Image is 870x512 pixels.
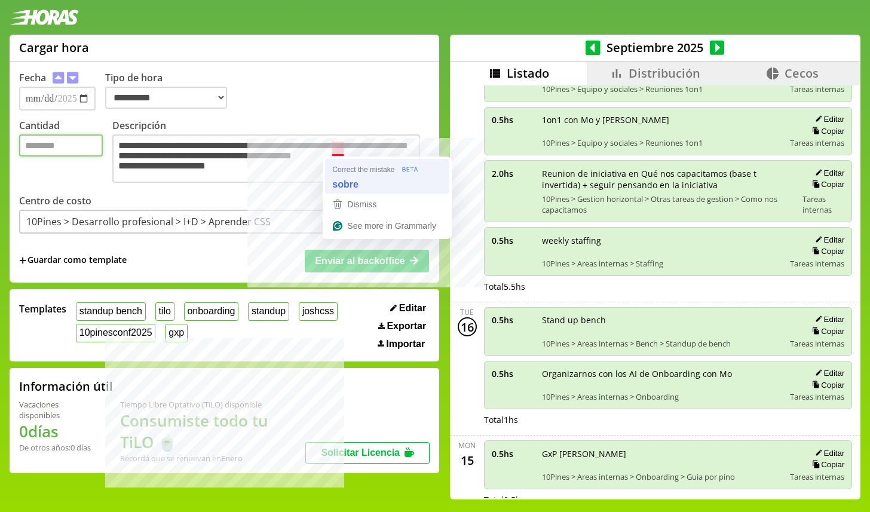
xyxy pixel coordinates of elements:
button: Copiar [808,179,844,189]
button: Copiar [808,246,844,256]
span: 10Pines > Areas internas > Onboarding [542,391,782,402]
span: Exportar [387,321,426,332]
div: Tiempo Libre Optativo (TiLO) disponible [120,399,305,410]
span: Stand up bench [542,314,782,326]
button: Editar [811,368,844,378]
label: Tipo de hora [105,71,237,111]
span: Septiembre 2025 [601,39,710,56]
span: Tareas internas [790,137,844,148]
button: Copiar [808,459,844,470]
span: Tareas internas [790,84,844,94]
button: Editar [811,235,844,245]
textarea: To enrich screen reader interactions, please activate Accessibility in Grammarly extension settings [112,134,420,183]
span: Listado [507,65,549,81]
span: +Guardar como template [19,254,127,267]
span: Tareas internas [802,194,844,215]
button: tilo [155,302,174,321]
span: GxP [PERSON_NAME] [542,448,782,459]
button: standup bench [76,302,146,321]
div: Mon [458,440,476,450]
button: Exportar [375,320,430,332]
h1: 0 días [19,421,91,442]
div: Total 1 hs [484,414,853,425]
div: scrollable content [450,85,860,498]
button: 10pinesconf2025 [76,324,155,342]
button: Copiar [808,326,844,336]
span: Tareas internas [790,338,844,349]
h1: Cargar hora [19,39,89,56]
button: Editar [811,168,844,178]
div: 10Pines > Desarrollo profesional > I+D > Aprender CSS [26,215,271,228]
button: standup [248,302,289,321]
span: 10Pines > Areas internas > Staffing [542,258,782,269]
select: Tipo de hora [105,87,227,109]
span: 0.5 hs [492,114,534,125]
button: Editar [811,314,844,324]
input: Cantidad [19,134,103,157]
div: Recordá que se renuevan en [120,453,305,464]
span: Organizarnos con los AI de Onboarding con Mo [542,368,782,379]
label: Descripción [112,119,430,186]
button: gxp [165,324,187,342]
label: Cantidad [19,119,112,186]
div: Tue [460,307,474,317]
h2: Información útil [19,378,113,394]
span: + [19,254,26,267]
label: Fecha [19,71,46,84]
span: Editar [399,303,426,314]
span: 10Pines > Equipo y sociales > Reuniones 1on1 [542,84,782,94]
span: 0.5 hs [492,235,534,246]
span: Solicitar Licencia [321,447,400,458]
div: 16 [458,317,477,336]
span: 1on1 con Mo y [PERSON_NAME] [542,114,782,125]
div: Total 0.5 hs [484,494,853,505]
span: 10Pines > Areas internas > Onboarding > Guia por pino [542,471,782,482]
div: Total 5.5 hs [484,281,853,292]
span: Enviar al backoffice [315,256,405,266]
button: Copiar [808,380,844,390]
span: 0.5 hs [492,448,534,459]
button: Copiar [808,126,844,136]
span: 0.5 hs [492,314,534,326]
div: De otros años: 0 días [19,442,91,453]
div: Vacaciones disponibles [19,399,91,421]
button: Editar [811,114,844,124]
div: 15 [458,450,477,470]
button: Editar [811,448,844,458]
span: 10Pines > Equipo y sociales > Reuniones 1on1 [542,137,782,148]
span: Importar [386,339,425,349]
span: Tareas internas [790,391,844,402]
span: Distribución [629,65,700,81]
span: 2.0 hs [492,168,534,179]
span: 0.5 hs [492,368,534,379]
h1: Consumiste todo tu TiLO 🍵 [120,410,305,453]
span: weekly staffing [542,235,782,246]
span: Cecos [785,65,819,81]
button: Enviar al backoffice [305,250,429,272]
button: Solicitar Licencia [305,442,430,464]
b: Enero [221,453,243,464]
span: Templates [19,302,66,315]
button: joshcss [299,302,338,321]
img: logotipo [10,10,79,25]
label: Centro de costo [19,194,91,207]
span: Tareas internas [790,471,844,482]
span: 10Pines > Gestion horizontal > Otras tareas de gestion > Como nos capacitamos [542,194,795,215]
span: Reunion de iniciativa en Qué nos capacitamos (base t invertida) + seguir pensando en la iniciativa [542,168,795,191]
span: Tareas internas [790,258,844,269]
button: Editar [387,302,430,314]
button: onboarding [184,302,239,321]
span: 10Pines > Areas internas > Bench > Standup de bench [542,338,782,349]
